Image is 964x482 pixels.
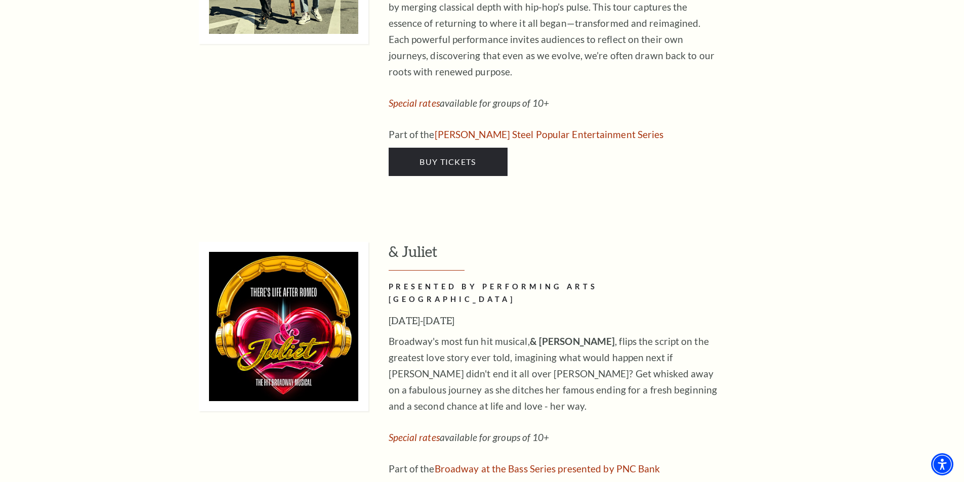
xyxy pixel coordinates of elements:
[389,431,550,443] em: available for groups of 10+
[389,97,440,109] a: Special rates
[389,97,550,109] em: available for groups of 10+
[389,126,718,143] p: Part of the
[389,242,796,271] h3: & Juliet
[420,157,476,166] span: Buy Tickets
[389,431,440,443] a: Special rates
[530,335,615,347] strong: & [PERSON_NAME]
[389,333,718,414] p: Broadway's most fun hit musical, , flips the script on the greatest love story ever told, imagini...
[389,461,718,477] p: Part of the
[199,242,368,411] img: & Juliet
[389,148,508,176] a: Buy Tickets
[389,313,718,329] h3: [DATE]-[DATE]
[389,281,718,306] h2: PRESENTED BY PERFORMING ARTS [GEOGRAPHIC_DATA]
[435,128,664,140] a: Irwin Steel Popular Entertainment Series - open in a new tab
[435,463,660,474] a: Broadway at the Bass Series presented by PNC Bank
[931,453,953,475] div: Accessibility Menu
